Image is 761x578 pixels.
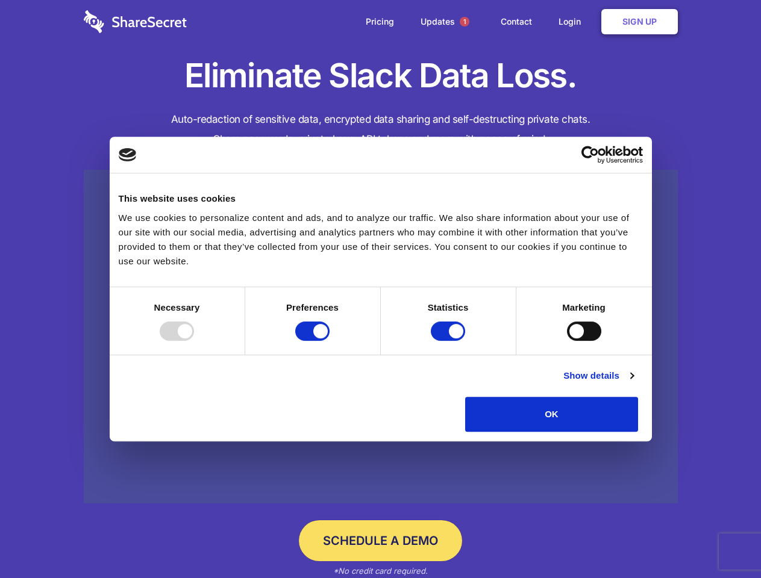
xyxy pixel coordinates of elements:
em: *No credit card required. [333,566,428,576]
a: Show details [563,368,633,383]
div: This website uses cookies [119,191,643,206]
a: Sign Up [601,9,678,34]
div: We use cookies to personalize content and ads, and to analyze our traffic. We also share informat... [119,211,643,269]
a: Contact [489,3,544,40]
img: logo-wordmark-white-trans-d4663122ce5f474addd5e946df7df03e33cb6a1c49d2221995e7729f52c070b2.svg [84,10,187,33]
strong: Marketing [562,302,606,312]
strong: Necessary [154,302,200,312]
span: 1 [460,17,469,26]
h1: Eliminate Slack Data Loss. [84,54,678,98]
a: Wistia video thumbnail [84,170,678,504]
img: logo [119,148,137,161]
h4: Auto-redaction of sensitive data, encrypted data sharing and self-destructing private chats. Shar... [84,110,678,149]
a: Usercentrics Cookiebot - opens in a new window [537,146,643,164]
strong: Statistics [428,302,469,312]
strong: Preferences [286,302,339,312]
a: Pricing [354,3,406,40]
a: Login [546,3,599,40]
button: OK [465,397,638,432]
a: Schedule a Demo [299,520,462,561]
